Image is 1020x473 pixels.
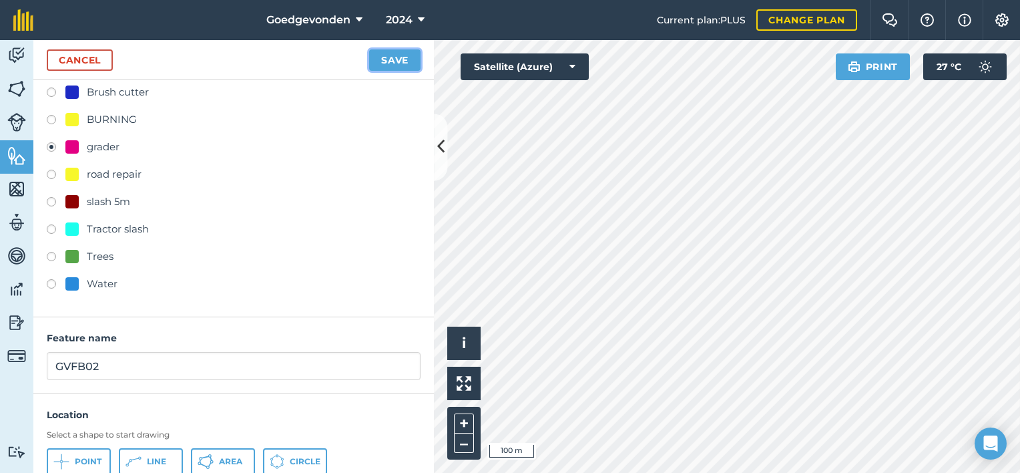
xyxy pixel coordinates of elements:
[7,113,26,132] img: svg+xml;base64,PD94bWwgdmVyc2lvbj0iMS4wIiBlbmNvZGluZz0idXRmLTgiPz4KPCEtLSBHZW5lcmF0b3I6IEFkb2JlIE...
[75,456,101,467] span: Point
[219,456,242,467] span: Area
[87,112,137,128] div: BURNING
[7,146,26,166] img: svg+xml;base64,PHN2ZyB4bWxucz0iaHR0cDovL3d3dy53My5vcmcvMjAwMC9zdmciIHdpZHRoPSI1NiIgaGVpZ2h0PSI2MC...
[7,79,26,99] img: svg+xml;base64,PHN2ZyB4bWxucz0iaHR0cDovL3d3dy53My5vcmcvMjAwMC9zdmciIHdpZHRoPSI1NiIgaGVpZ2h0PSI2MC...
[47,408,421,422] h4: Location
[447,327,481,360] button: i
[836,53,911,80] button: Print
[7,347,26,365] img: svg+xml;base64,PD94bWwgdmVyc2lvbj0iMS4wIiBlbmNvZGluZz0idXRmLTgiPz4KPCEtLSBHZW5lcmF0b3I6IEFkb2JlIE...
[7,246,26,266] img: svg+xml;base64,PD94bWwgdmVyc2lvbj0iMS4wIiBlbmNvZGluZz0idXRmLTgiPz4KPCEtLSBHZW5lcmF0b3I6IEFkb2JlIE...
[975,428,1007,460] div: Open Intercom Messenger
[7,446,26,458] img: svg+xml;base64,PD94bWwgdmVyc2lvbj0iMS4wIiBlbmNvZGluZz0idXRmLTgiPz4KPCEtLSBHZW5lcmF0b3I6IEFkb2JlIE...
[7,279,26,299] img: svg+xml;base64,PD94bWwgdmVyc2lvbj0iMS4wIiBlbmNvZGluZz0idXRmLTgiPz4KPCEtLSBHZW5lcmF0b3I6IEFkb2JlIE...
[386,12,413,28] span: 2024
[7,45,26,65] img: svg+xml;base64,PD94bWwgdmVyc2lvbj0iMS4wIiBlbmNvZGluZz0idXRmLTgiPz4KPCEtLSBHZW5lcmF0b3I6IEFkb2JlIE...
[657,13,746,27] span: Current plan : PLUS
[461,53,589,80] button: Satellite (Azure)
[47,49,113,71] a: Cancel
[462,335,466,351] span: i
[848,59,860,75] img: svg+xml;base64,PHN2ZyB4bWxucz0iaHR0cDovL3d3dy53My5vcmcvMjAwMC9zdmciIHdpZHRoPSIxOSIgaGVpZ2h0PSIyNC...
[47,331,421,345] h4: Feature name
[266,12,350,28] span: Goedgevonden
[756,9,857,31] a: Change plan
[923,53,1007,80] button: 27 °C
[147,456,166,467] span: Line
[290,456,320,467] span: Circle
[13,9,33,31] img: fieldmargin Logo
[7,179,26,199] img: svg+xml;base64,PHN2ZyB4bWxucz0iaHR0cDovL3d3dy53My5vcmcvMjAwMC9zdmciIHdpZHRoPSI1NiIgaGVpZ2h0PSI2MC...
[882,13,898,27] img: Two speech bubbles overlapping with the left bubble in the forefront
[7,212,26,232] img: svg+xml;base64,PD94bWwgdmVyc2lvbj0iMS4wIiBlbmNvZGluZz0idXRmLTgiPz4KPCEtLSBHZW5lcmF0b3I6IEFkb2JlIE...
[87,276,117,292] div: Water
[937,53,961,80] span: 27 ° C
[958,12,971,28] img: svg+xml;base64,PHN2ZyB4bWxucz0iaHR0cDovL3d3dy53My5vcmcvMjAwMC9zdmciIHdpZHRoPSIxNyIgaGVpZ2h0PSIxNy...
[972,53,999,80] img: svg+xml;base64,PD94bWwgdmVyc2lvbj0iMS4wIiBlbmNvZGluZz0idXRmLTgiPz4KPCEtLSBHZW5lcmF0b3I6IEFkb2JlIE...
[87,166,142,182] div: road repair
[454,414,474,434] button: +
[7,313,26,333] img: svg+xml;base64,PD94bWwgdmVyc2lvbj0iMS4wIiBlbmNvZGluZz0idXRmLTgiPz4KPCEtLSBHZW5lcmF0b3I6IEFkb2JlIE...
[87,84,149,100] div: Brush cutter
[457,376,471,391] img: Four arrows, one pointing top left, one top right, one bottom right and the last bottom left
[87,249,113,265] div: Trees
[87,139,119,155] div: grader
[369,49,421,71] button: Save
[454,434,474,453] button: –
[87,221,149,237] div: Tractor slash
[919,13,935,27] img: A question mark icon
[47,430,421,440] h3: Select a shape to start drawing
[994,13,1010,27] img: A cog icon
[87,194,130,210] div: slash 5m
